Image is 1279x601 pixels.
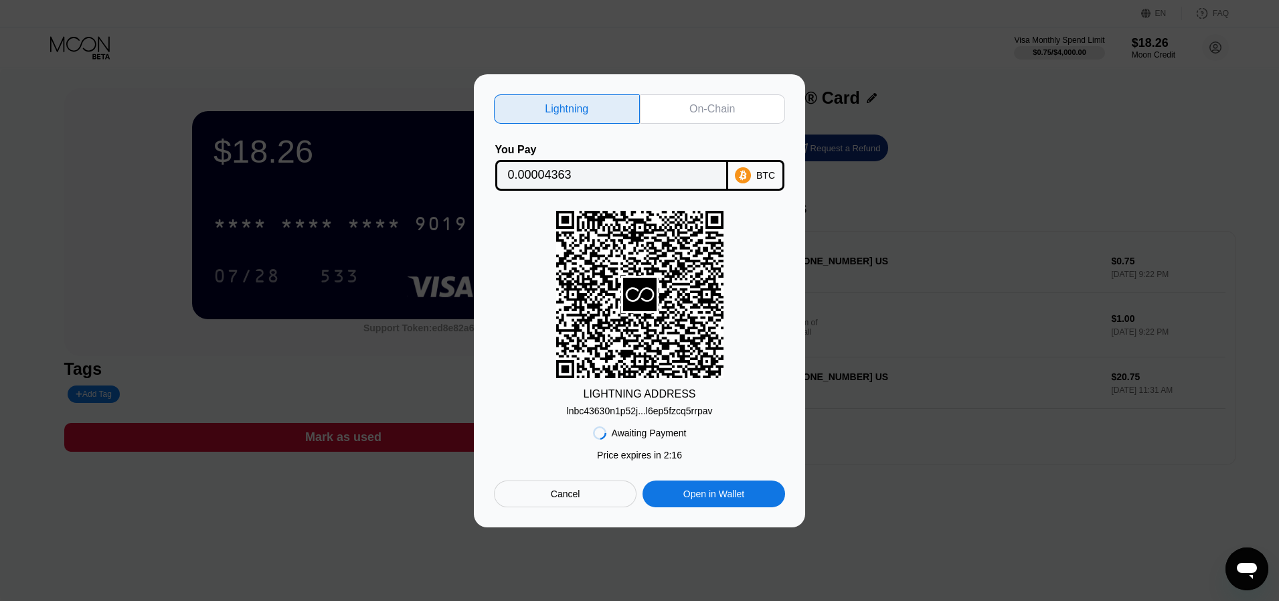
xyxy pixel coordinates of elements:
[597,450,682,460] div: Price expires in
[583,388,695,400] div: LIGHTNING ADDRESS
[494,94,640,124] div: Lightning
[756,170,775,181] div: BTC
[643,481,785,507] div: Open in Wallet
[567,400,713,416] div: lnbc43630n1p52j...l6ep5fzcq5rrpav
[664,450,682,460] span: 2 : 16
[612,428,687,438] div: Awaiting Payment
[683,488,744,500] div: Open in Wallet
[640,94,786,124] div: On-Chain
[545,102,588,116] div: Lightning
[551,488,580,500] div: Cancel
[1225,547,1268,590] iframe: Schaltfläche zum Öffnen des Messaging-Fensters
[494,481,636,507] div: Cancel
[689,102,735,116] div: On-Chain
[567,406,713,416] div: lnbc43630n1p52j...l6ep5fzcq5rrpav
[495,144,728,156] div: You Pay
[494,144,785,191] div: You PayBTC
